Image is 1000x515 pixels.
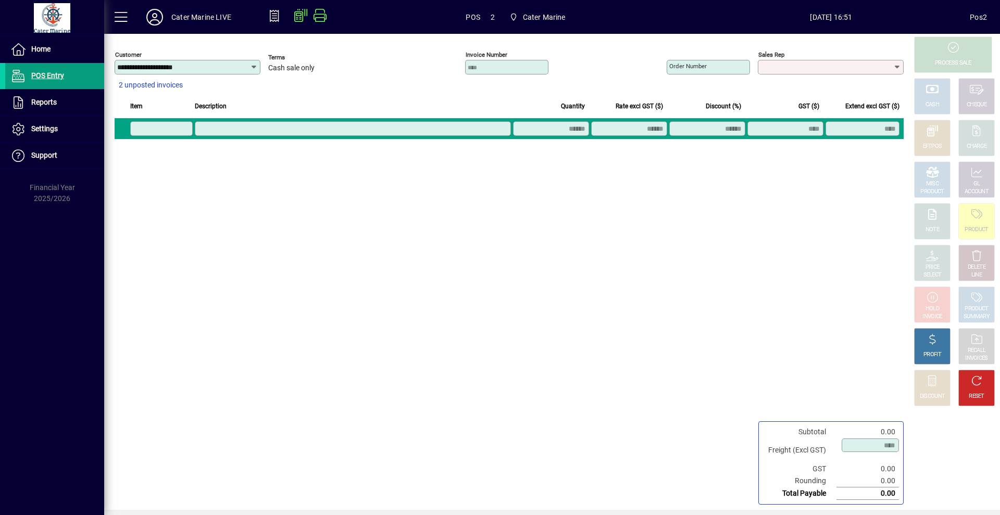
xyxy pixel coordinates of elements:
td: 0.00 [836,463,899,475]
span: POS Entry [31,71,64,80]
span: [DATE] 16:51 [693,9,970,26]
td: 0.00 [836,426,899,438]
div: PRODUCT [920,188,944,196]
div: LINE [971,271,982,279]
span: 2 [491,9,495,26]
div: MISC [926,180,939,188]
span: Home [31,45,51,53]
span: Rate excl GST ($) [616,101,663,112]
span: Item [130,101,143,112]
td: Rounding [763,475,836,487]
mat-label: Sales rep [758,51,784,58]
div: ACCOUNT [965,188,989,196]
div: DELETE [968,263,985,271]
button: Profile [138,8,171,27]
a: Support [5,143,104,169]
button: 2 unposted invoices [115,76,187,95]
div: RECALL [968,347,986,355]
div: NOTE [926,226,939,234]
td: 0.00 [836,487,899,500]
div: Cater Marine LIVE [171,9,231,26]
td: GST [763,463,836,475]
span: Support [31,151,57,159]
div: DISCOUNT [920,393,945,400]
span: Cash sale only [268,64,315,72]
div: EFTPOS [923,143,942,150]
a: Home [5,36,104,62]
td: Total Payable [763,487,836,500]
span: Quantity [561,101,585,112]
div: GL [973,180,980,188]
div: INVOICE [922,313,942,321]
div: INVOICES [965,355,988,362]
div: RESET [969,393,984,400]
mat-label: Customer [115,51,142,58]
span: Extend excl GST ($) [845,101,899,112]
span: Description [195,101,227,112]
div: SUMMARY [964,313,990,321]
span: GST ($) [798,101,819,112]
mat-label: Invoice number [466,51,507,58]
div: PROCESS SALE [935,59,971,67]
div: CHEQUE [967,101,986,109]
div: Pos2 [970,9,987,26]
span: Discount (%) [706,101,741,112]
td: 0.00 [836,475,899,487]
span: Reports [31,98,57,106]
div: SELECT [923,271,942,279]
span: Cater Marine [523,9,566,26]
span: Cater Marine [505,8,570,27]
td: Subtotal [763,426,836,438]
a: Settings [5,116,104,142]
div: PRODUCT [965,226,988,234]
div: CHARGE [967,143,987,150]
span: Terms [268,54,331,61]
div: PROFIT [923,351,941,359]
div: CASH [926,101,939,109]
span: Settings [31,124,58,133]
div: HOLD [926,305,939,313]
a: Reports [5,90,104,116]
span: POS [466,9,480,26]
mat-label: Order number [669,62,707,70]
td: Freight (Excl GST) [763,438,836,463]
div: PRODUCT [965,305,988,313]
span: 2 unposted invoices [119,80,183,91]
div: PRICE [926,263,940,271]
